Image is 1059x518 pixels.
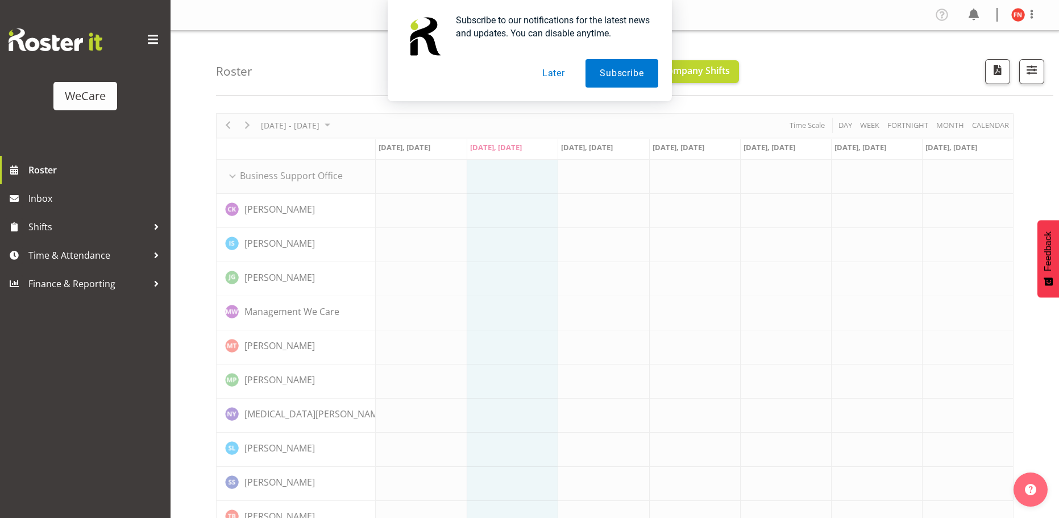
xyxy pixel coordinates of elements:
span: Inbox [28,190,165,207]
span: Shifts [28,218,148,235]
button: Subscribe [585,59,658,88]
span: Finance & Reporting [28,275,148,292]
img: notification icon [401,14,447,59]
button: Feedback - Show survey [1037,220,1059,297]
img: help-xxl-2.png [1025,484,1036,495]
button: Later [528,59,579,88]
span: Roster [28,161,165,179]
span: Feedback [1043,231,1053,271]
div: Subscribe to our notifications for the latest news and updates. You can disable anytime. [447,14,658,40]
span: Time & Attendance [28,247,148,264]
